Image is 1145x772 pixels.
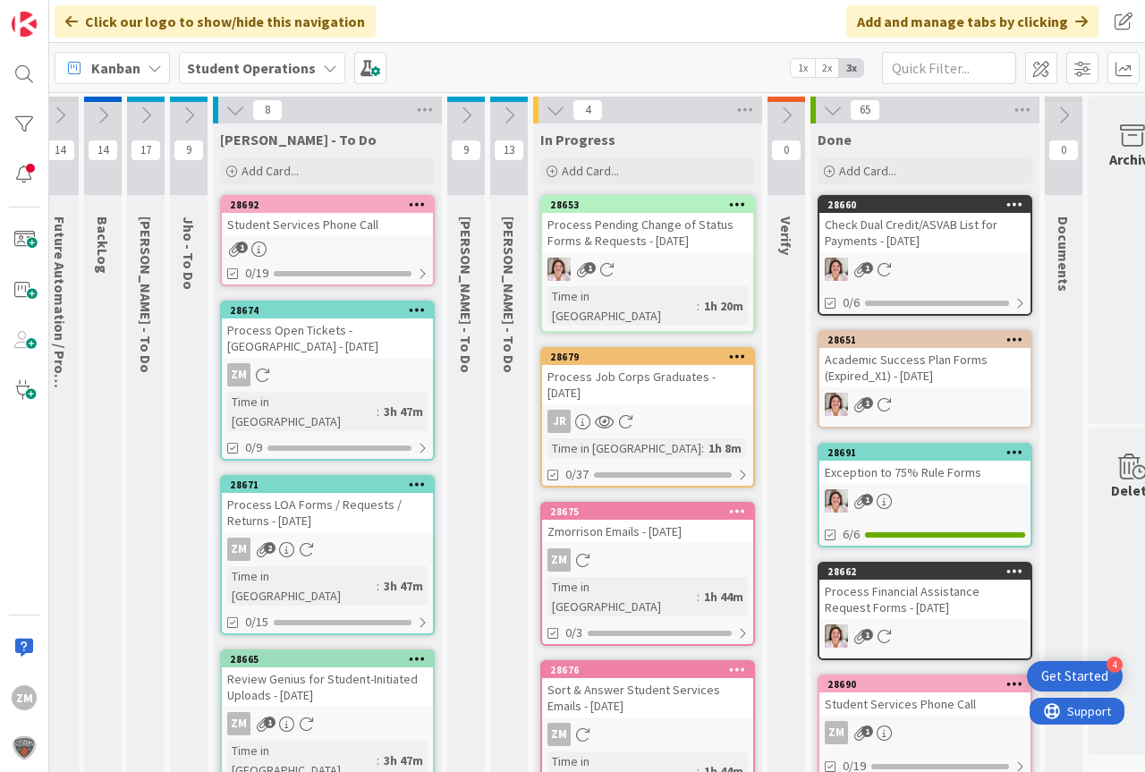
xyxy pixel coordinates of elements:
[236,242,248,253] span: 1
[825,624,848,648] img: EW
[704,438,746,458] div: 1h 8m
[547,258,571,281] img: EW
[818,195,1032,316] a: 28660Check Dual Credit/ASVAB List for Payments - [DATE]EW0/6
[547,548,571,572] div: ZM
[542,520,753,543] div: Zmorrison Emails - [DATE]
[94,216,112,274] span: BackLog
[771,140,801,161] span: 0
[819,676,1030,692] div: 28690
[818,443,1032,547] a: 28691Exception to 75% Rule FormsEW6/6
[827,334,1030,346] div: 28651
[550,664,753,676] div: 28676
[379,751,428,770] div: 3h 47m
[131,140,161,161] span: 17
[819,197,1030,252] div: 28660Check Dual Credit/ASVAB List for Payments - [DATE]
[264,717,276,728] span: 1
[264,542,276,554] span: 2
[220,131,377,148] span: Zaida - To Do
[819,692,1030,716] div: Student Services Phone Call
[451,140,481,161] span: 9
[846,5,1098,38] div: Add and manage tabs by clicking
[547,723,571,746] div: ZM
[542,504,753,520] div: 28675
[827,199,1030,211] div: 28660
[547,577,697,616] div: Time in [GEOGRAPHIC_DATA]
[227,538,250,561] div: ZM
[861,397,873,409] span: 1
[500,216,518,373] span: Amanda - To Do
[379,402,428,421] div: 3h 47m
[839,163,896,179] span: Add Card...
[1107,657,1123,673] div: 4
[542,213,753,252] div: Process Pending Change of Status Forms & Requests - [DATE]
[542,197,753,213] div: 28653
[819,445,1030,484] div: 28691Exception to 75% Rule Forms
[230,479,433,491] div: 28671
[12,735,37,760] img: avatar
[777,216,795,255] span: Verify
[843,525,860,544] span: 6/6
[827,446,1030,459] div: 28691
[542,197,753,252] div: 28653Process Pending Change of Status Forms & Requests - [DATE]
[562,163,619,179] span: Add Card...
[542,410,753,433] div: JR
[819,332,1030,387] div: 28651Academic Success Plan Forms (Expired_X1) - [DATE]
[825,393,848,416] img: EW
[819,348,1030,387] div: Academic Success Plan Forms (Expired_X1) - [DATE]
[227,566,377,606] div: Time in [GEOGRAPHIC_DATA]
[819,393,1030,416] div: EW
[827,565,1030,578] div: 28662
[222,651,433,707] div: 28665Review Genius for Student-Initiated Uploads - [DATE]
[245,264,268,283] span: 0/19
[377,402,379,421] span: :
[222,302,433,318] div: 28674
[861,629,873,641] span: 1
[174,140,204,161] span: 9
[377,576,379,596] span: :
[55,5,376,38] div: Click our logo to show/hide this navigation
[51,216,69,460] span: Future Automation / Process Building
[1048,140,1079,161] span: 0
[227,363,250,386] div: ZM
[220,301,435,461] a: 28674Process Open Tickets - [GEOGRAPHIC_DATA] - [DATE]ZMTime in [GEOGRAPHIC_DATA]:3h 47m0/9
[818,330,1032,428] a: 28651Academic Success Plan Forms (Expired_X1) - [DATE]EW
[819,564,1030,619] div: 28662Process Financial Assistance Request Forms - [DATE]
[861,262,873,274] span: 1
[819,676,1030,716] div: 28690Student Services Phone Call
[550,351,753,363] div: 28679
[222,667,433,707] div: Review Genius for Student-Initiated Uploads - [DATE]
[542,723,753,746] div: ZM
[88,140,118,161] span: 14
[700,587,748,607] div: 1h 44m
[819,258,1030,281] div: EW
[819,624,1030,648] div: EW
[861,725,873,737] span: 1
[839,59,863,77] span: 3x
[819,580,1030,619] div: Process Financial Assistance Request Forms - [DATE]
[819,445,1030,461] div: 28691
[230,199,433,211] div: 28692
[377,751,379,770] span: :
[701,438,704,458] span: :
[222,197,433,236] div: 28692Student Services Phone Call
[827,678,1030,691] div: 28690
[700,296,748,316] div: 1h 20m
[565,465,589,484] span: 0/37
[187,59,316,77] b: Student Operations
[819,332,1030,348] div: 28651
[542,349,753,365] div: 28679
[818,562,1032,660] a: 28662Process Financial Assistance Request Forms - [DATE]EW
[819,564,1030,580] div: 28662
[565,624,582,642] span: 0/3
[91,57,140,79] span: Kanban
[825,258,848,281] img: EW
[547,286,697,326] div: Time in [GEOGRAPHIC_DATA]
[819,461,1030,484] div: Exception to 75% Rule Forms
[180,216,198,290] span: Jho - To Do
[572,99,603,121] span: 4
[137,216,155,373] span: Emilie - To Do
[819,721,1030,744] div: ZM
[542,662,753,717] div: 28676Sort & Answer Student Services Emails - [DATE]
[542,678,753,717] div: Sort & Answer Student Services Emails - [DATE]
[542,504,753,543] div: 28675Zmorrison Emails - [DATE]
